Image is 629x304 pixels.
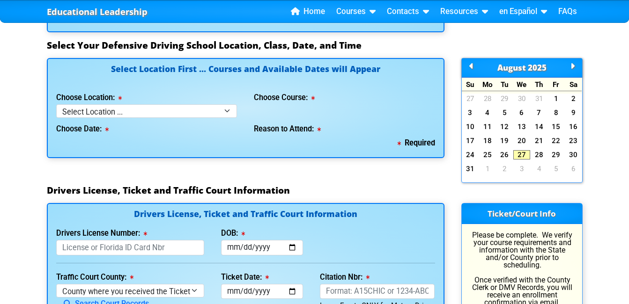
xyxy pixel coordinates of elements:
[496,5,551,19] a: en Español
[496,122,513,131] a: 12
[496,94,513,103] a: 29
[56,125,109,133] label: Choose Date:
[530,136,548,145] a: 21
[565,136,582,145] a: 23
[548,78,565,91] div: Fr
[530,78,548,91] div: Th
[530,122,548,131] a: 14
[479,150,496,159] a: 25
[496,150,513,159] a: 26
[479,108,496,117] a: 4
[47,4,148,20] a: Educational Leadership
[548,136,565,145] a: 22
[565,78,582,91] div: Sa
[565,108,582,117] a: 9
[496,108,513,117] a: 5
[496,164,513,174] a: 2
[565,122,582,131] a: 16
[479,78,496,91] div: Mo
[555,5,581,19] a: FAQs
[496,78,513,91] div: Tu
[479,94,496,103] a: 28
[56,230,147,237] label: Drivers License Number:
[383,5,433,19] a: Contacts
[56,240,204,255] input: License or Florida ID Card Nbr
[548,150,565,159] a: 29
[287,5,329,19] a: Home
[56,65,435,84] h4: Select Location First ... Courses and Available Dates will Appear
[479,122,496,131] a: 11
[530,108,548,117] a: 7
[548,164,565,174] a: 5
[462,108,479,117] a: 3
[47,40,583,51] h3: Select Your Defensive Driving School Location, Class, Date, and Time
[548,122,565,131] a: 15
[528,62,547,73] span: 2025
[221,284,303,299] input: mm/dd/yyyy
[462,203,582,224] h3: Ticket/Court Info
[530,164,548,174] a: 4
[496,136,513,145] a: 19
[320,274,370,281] label: Citation Nbr:
[221,230,245,237] label: DOB:
[513,122,531,131] a: 13
[479,164,496,174] a: 1
[56,274,133,281] label: Traffic Court County:
[565,164,582,174] a: 6
[254,94,315,101] label: Choose Course:
[548,108,565,117] a: 8
[56,210,435,220] h4: Drivers License, Ticket and Traffic Court Information
[479,136,496,145] a: 18
[530,94,548,103] a: 31
[530,150,548,159] a: 28
[565,150,582,159] a: 30
[333,5,379,19] a: Courses
[254,125,321,133] label: Reason to Attend:
[221,240,303,255] input: mm/dd/yyyy
[462,122,479,131] a: 10
[513,164,531,174] a: 3
[221,274,269,281] label: Ticket Date:
[513,78,531,91] div: We
[513,150,531,159] a: 27
[513,108,531,117] a: 6
[513,94,531,103] a: 30
[497,62,526,73] span: August
[47,185,583,196] h3: Drivers License, Ticket and Traffic Court Information
[462,136,479,145] a: 17
[398,138,435,147] b: Required
[320,284,435,299] input: Format: A15CHIC or 1234-ABC
[56,94,122,101] label: Choose Location:
[462,150,479,159] a: 24
[548,94,565,103] a: 1
[462,94,479,103] a: 27
[513,136,531,145] a: 20
[462,78,479,91] div: Su
[565,94,582,103] a: 2
[437,5,492,19] a: Resources
[462,164,479,174] a: 31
